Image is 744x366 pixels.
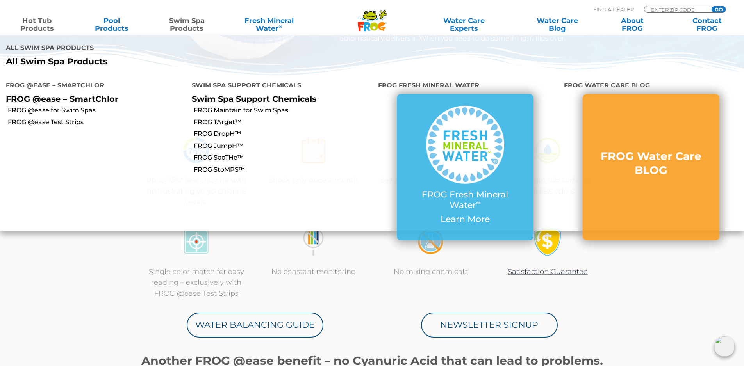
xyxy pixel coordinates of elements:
[378,78,552,94] h4: FROG Fresh Mineral Water
[533,227,562,256] img: Satisfaction Guarantee Icon
[158,17,216,32] a: Swim SpaProducts
[417,17,511,32] a: Water CareExperts
[421,313,558,338] a: Newsletter Signup
[6,57,366,67] a: All Swim Spa Products
[194,118,372,126] a: FROG TArget™
[380,266,482,277] p: No mixing chemicals
[508,267,588,276] a: Satisfaction Guarantee
[412,106,518,228] a: FROG Fresh Mineral Water∞ Learn More
[678,17,736,32] a: ContactFROG
[187,313,323,338] a: Water Balancing Guide
[6,41,366,57] h4: All Swim Spa Products
[194,142,372,150] a: FROG JumpH™
[593,6,634,13] p: Find A Dealer
[528,17,586,32] a: Water CareBlog
[712,6,726,12] input: GO
[6,94,180,104] p: FROG @ease – SmartChlor
[192,94,316,104] a: Swim Spa Support Chemicals
[194,130,372,138] a: FROG DropH™
[232,17,305,32] a: Fresh MineralWater∞
[146,266,247,299] p: Single color match for easy reading – exclusively with FROG @ease Test Strips
[194,153,372,162] a: FROG SooTHe™
[476,199,481,206] sup: ∞
[299,227,328,256] img: no-constant-monitoring1
[8,106,186,115] a: FROG @ease for Swim Spas
[278,23,282,29] sup: ∞
[263,266,364,277] p: No constant monitoring
[412,190,518,210] p: FROG Fresh Mineral Water
[416,227,445,256] img: no-mixing1
[564,78,738,94] h4: FROG Water Care BLOG
[598,149,704,185] a: FROG Water Care BLOG
[83,17,141,32] a: PoolProducts
[598,149,704,178] h3: FROG Water Care BLOG
[6,78,180,94] h4: FROG @ease – SmartChlor
[194,165,372,174] a: FROG StoMPS™
[412,214,518,224] p: Learn More
[650,6,703,13] input: Zip Code Form
[714,336,735,357] img: openIcon
[8,118,186,126] a: FROG @ease Test Strips
[603,17,661,32] a: AboutFROG
[194,106,372,115] a: FROG Maintain for Swim Spas
[182,227,211,256] img: icon-atease-color-match
[8,17,66,32] a: Hot TubProducts
[192,78,366,94] h4: Swim Spa Support Chemicals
